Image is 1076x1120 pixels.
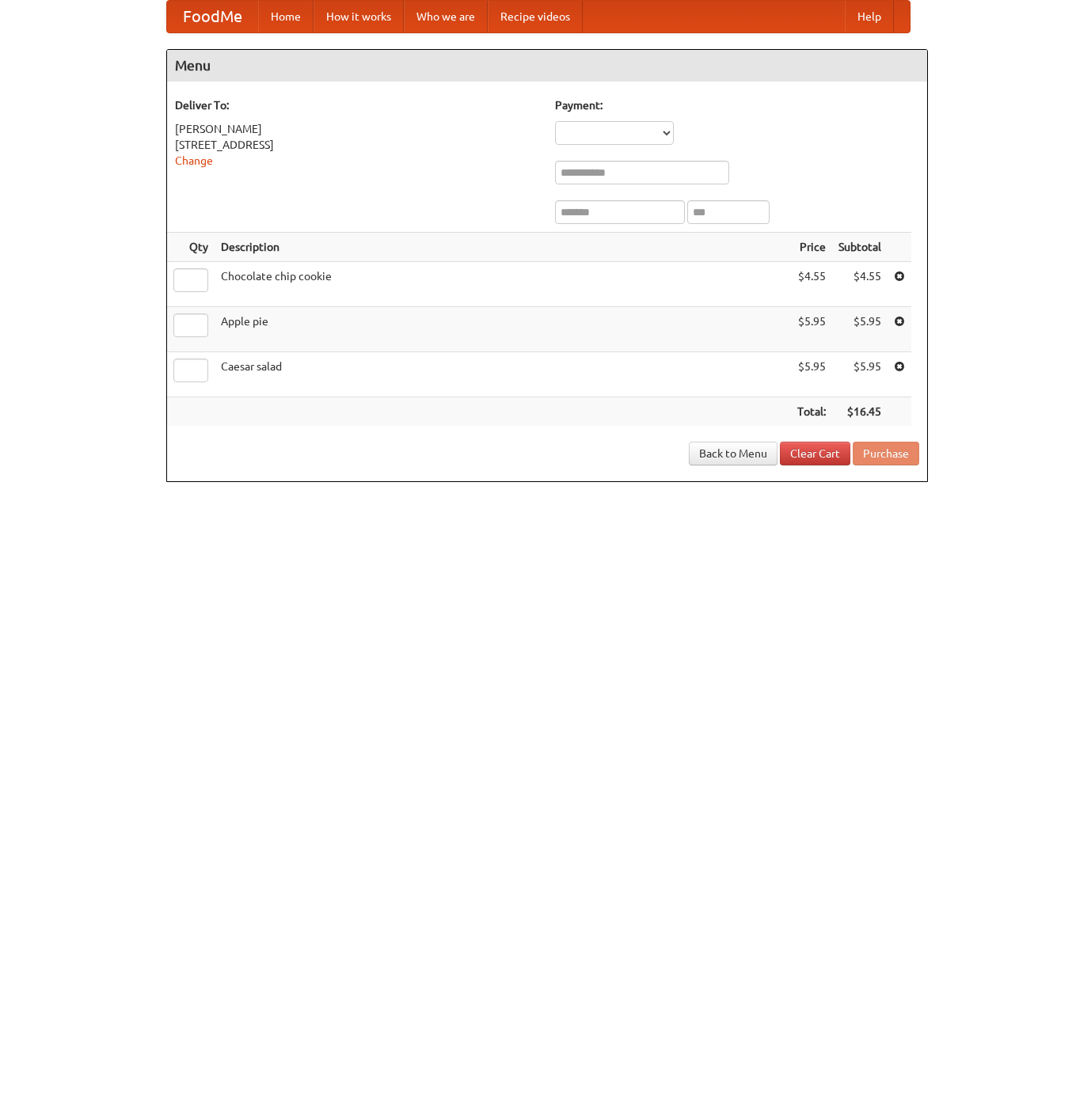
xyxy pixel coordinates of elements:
[791,352,832,397] td: $5.95
[832,262,888,307] td: $4.55
[215,352,791,397] td: Caesar salad
[167,1,258,32] a: FoodMe
[215,233,791,262] th: Description
[780,442,850,465] a: Clear Cart
[488,1,583,32] a: Recipe videos
[167,233,215,262] th: Qty
[791,262,832,307] td: $4.55
[404,1,488,32] a: Who we are
[689,442,778,465] a: Back to Menu
[832,307,888,352] td: $5.95
[791,233,832,262] th: Price
[832,352,888,397] td: $5.95
[832,233,888,262] th: Subtotal
[175,97,539,113] h5: Deliver To:
[791,397,832,427] th: Total:
[258,1,314,32] a: Home
[832,397,888,427] th: $16.45
[314,1,404,32] a: How it works
[791,307,832,352] td: $5.95
[215,307,791,352] td: Apple pie
[175,154,213,167] a: Change
[175,121,539,137] div: [PERSON_NAME]
[215,262,791,307] td: Chocolate chip cookie
[175,137,539,153] div: [STREET_ADDRESS]
[845,1,894,32] a: Help
[853,442,919,465] button: Purchase
[167,50,927,82] h4: Menu
[555,97,919,113] h5: Payment:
